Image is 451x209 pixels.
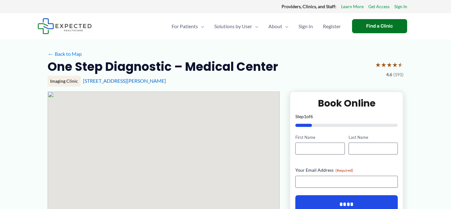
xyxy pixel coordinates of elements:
[167,15,209,37] a: For PatientsMenu Toggle
[48,51,54,57] span: ←
[83,78,166,84] a: [STREET_ADDRESS][PERSON_NAME]
[268,15,282,37] span: About
[293,15,318,37] a: Sign In
[252,15,258,37] span: Menu Toggle
[48,59,278,74] h2: One Step Diagnostic – Medical Center
[263,15,293,37] a: AboutMenu Toggle
[393,71,403,79] span: (191)
[295,114,398,119] p: Step of
[352,19,407,33] a: Find a Clinic
[318,15,346,37] a: Register
[368,3,390,11] a: Get Access
[341,3,364,11] a: Learn More
[349,134,398,140] label: Last Name
[386,71,392,79] span: 4.6
[295,134,345,140] label: First Name
[38,18,92,34] img: Expected Healthcare Logo - side, dark font, small
[298,15,313,37] span: Sign In
[375,59,381,71] span: ★
[48,76,80,86] div: Imaging Clinic
[295,97,398,109] h2: Book Online
[198,15,204,37] span: Menu Toggle
[214,15,252,37] span: Solutions by User
[310,114,313,119] span: 6
[392,59,398,71] span: ★
[295,167,398,173] label: Your Email Address
[386,59,392,71] span: ★
[167,15,346,37] nav: Primary Site Navigation
[172,15,198,37] span: For Patients
[398,59,403,71] span: ★
[335,168,353,173] span: (Required)
[209,15,263,37] a: Solutions by UserMenu Toggle
[304,114,306,119] span: 1
[394,3,407,11] a: Sign In
[381,59,386,71] span: ★
[323,15,341,37] span: Register
[48,49,82,59] a: ←Back to Map
[282,4,336,9] strong: Providers, Clinics, and Staff:
[282,15,288,37] span: Menu Toggle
